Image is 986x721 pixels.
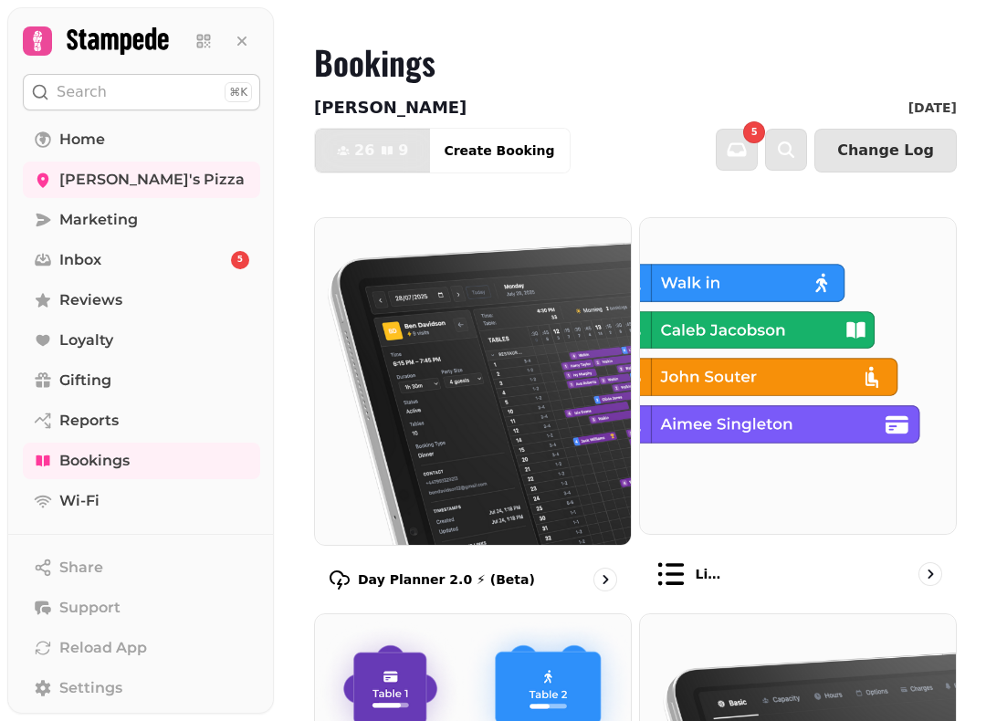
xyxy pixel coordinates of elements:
img: List view [640,218,956,534]
a: Home [23,121,260,158]
a: Settings [23,670,260,706]
a: Reports [23,402,260,439]
span: 26 [354,143,374,158]
span: Loyalty [59,329,113,351]
a: Marketing [23,202,260,238]
a: Day Planner 2.0 ⚡ (Beta)Day Planner 2.0 ⚡ (Beta) [314,217,632,606]
button: 269 [315,129,430,172]
a: Reviews [23,282,260,319]
span: 5 [751,128,758,137]
p: List view [696,565,727,583]
a: Gifting [23,362,260,399]
span: Settings [59,677,122,699]
span: Create Booking [444,144,554,157]
span: Gifting [59,370,111,392]
a: Loyalty [23,322,260,359]
button: Create Booking [429,129,569,172]
span: [PERSON_NAME]'s Pizza [59,169,245,191]
span: 5 [237,254,243,266]
p: Search [57,81,107,103]
button: Share [23,549,260,586]
button: Reload App [23,630,260,666]
span: 9 [398,143,408,158]
span: Change Log [837,143,934,158]
button: Search⌘K [23,74,260,110]
a: List viewList view [639,217,957,606]
p: Day Planner 2.0 ⚡ (Beta) [358,570,535,589]
button: Support [23,590,260,626]
span: Wi-Fi [59,490,100,512]
span: Bookings [59,450,130,472]
a: Wi-Fi [23,483,260,519]
p: [DATE] [908,99,957,117]
a: Inbox5 [23,242,260,278]
p: [PERSON_NAME] [314,95,467,120]
span: Inbox [59,249,101,271]
span: Reviews [59,289,122,311]
a: Bookings [23,443,260,479]
span: Reload App [59,637,147,659]
span: Marketing [59,209,138,231]
span: Reports [59,410,119,432]
svg: go to [596,570,614,589]
span: Support [59,597,121,619]
span: Home [59,129,105,151]
svg: go to [921,565,939,583]
div: ⌘K [225,82,252,102]
a: [PERSON_NAME]'s Pizza [23,162,260,198]
button: Change Log [814,129,957,172]
span: Share [59,557,103,579]
img: Day Planner 2.0 ⚡ (Beta) [315,218,631,545]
